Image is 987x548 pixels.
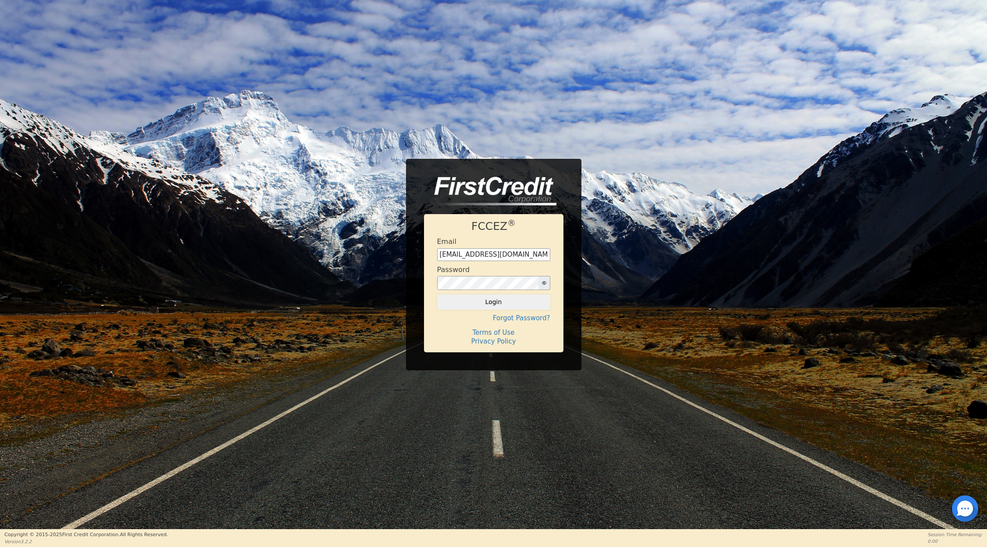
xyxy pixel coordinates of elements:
[437,265,470,274] h4: Password
[424,177,556,206] img: logo-CMu_cnol.png
[928,538,983,544] p: 0:00
[437,248,550,261] input: Enter email
[507,218,516,228] sup: ®
[437,294,550,309] button: Login
[437,314,550,322] h4: Forgot Password?
[928,531,983,538] p: Session Time Remaining:
[437,329,550,337] h4: Terms of Use
[120,532,168,537] span: All Rights Reserved.
[437,276,539,290] input: password
[437,220,550,233] h1: FCCEZ
[4,538,168,545] p: Version 3.2.2
[437,237,456,246] h4: Email
[437,337,550,345] h4: Privacy Policy
[4,531,168,539] p: Copyright © 2015- 2025 First Credit Corporation.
